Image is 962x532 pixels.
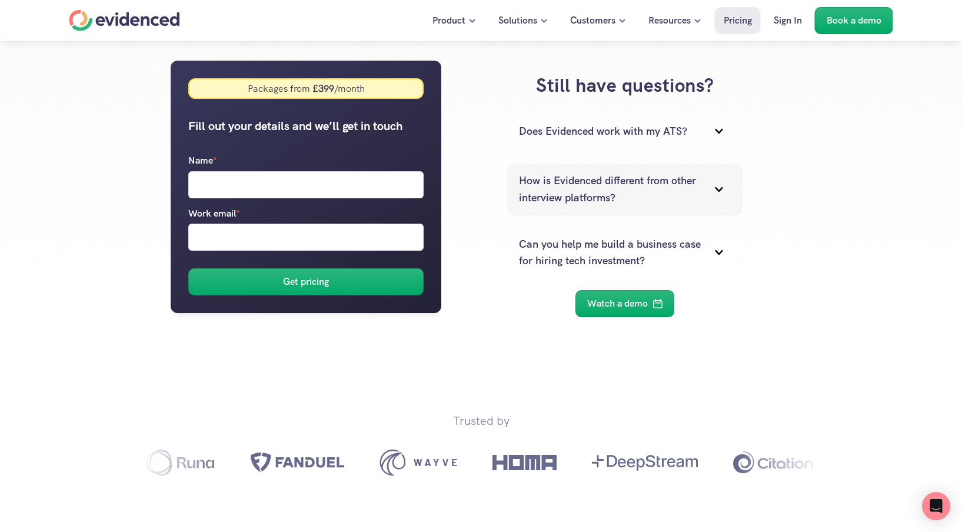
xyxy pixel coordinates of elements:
div: Open Intercom Messenger [922,492,950,520]
p: Trusted by [453,411,510,430]
p: Can you help me build a business case for hiring tech investment? [519,236,701,270]
p: Resources [648,13,691,28]
a: Home [69,10,180,31]
button: Get pricing [188,268,424,295]
h3: Still have questions? [471,72,780,99]
p: Pricing [724,13,752,28]
img: XCircle-gray.svg [5,5,14,14]
h5: Fill out your details and we’ll get in touch [188,117,424,135]
p: Does Evidenced work with my ATS? [519,123,701,140]
a: Sign In [765,7,811,34]
p: Product [432,13,465,28]
p: Work email [188,206,240,221]
img: LOGO.svg [5,25,14,34]
p: Book a demo [827,13,881,28]
a: Watch a demo [575,290,674,317]
p: How is Evidenced different from other interview platforms? [519,172,701,207]
p: Watch a demo [587,296,648,311]
p: Name [188,153,217,168]
a: Pricing [715,7,761,34]
p: Solutions [498,13,537,28]
p: Customers [570,13,615,28]
input: Work email* [188,224,424,251]
div: Packages from /month [248,82,365,95]
strong: £ 399 [310,82,334,95]
h6: Get pricing [283,275,329,290]
a: Book a demo [815,7,893,34]
input: Name* [188,171,424,198]
p: Sign In [774,13,802,28]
